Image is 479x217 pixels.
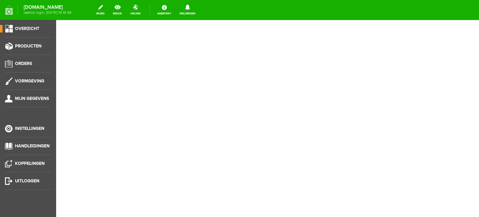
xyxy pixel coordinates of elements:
a: Meldingen [176,3,199,17]
span: Koppelingen [15,161,45,166]
span: Overzicht [15,26,39,31]
strong: [DOMAIN_NAME] [24,6,71,9]
a: Assistent [153,3,175,17]
span: Producten [15,43,41,49]
span: Orders [15,61,32,66]
span: Uitloggen [15,178,39,184]
span: Vormgeving [15,78,44,84]
a: online [127,3,144,17]
a: bekijk [109,3,126,17]
span: Mijn gegevens [15,96,49,101]
span: Instellingen [15,126,44,131]
span: laatste login: [DATE] 10:16:58 [24,11,71,14]
span: Handleidingen [15,143,50,149]
a: wijzig [92,3,108,17]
